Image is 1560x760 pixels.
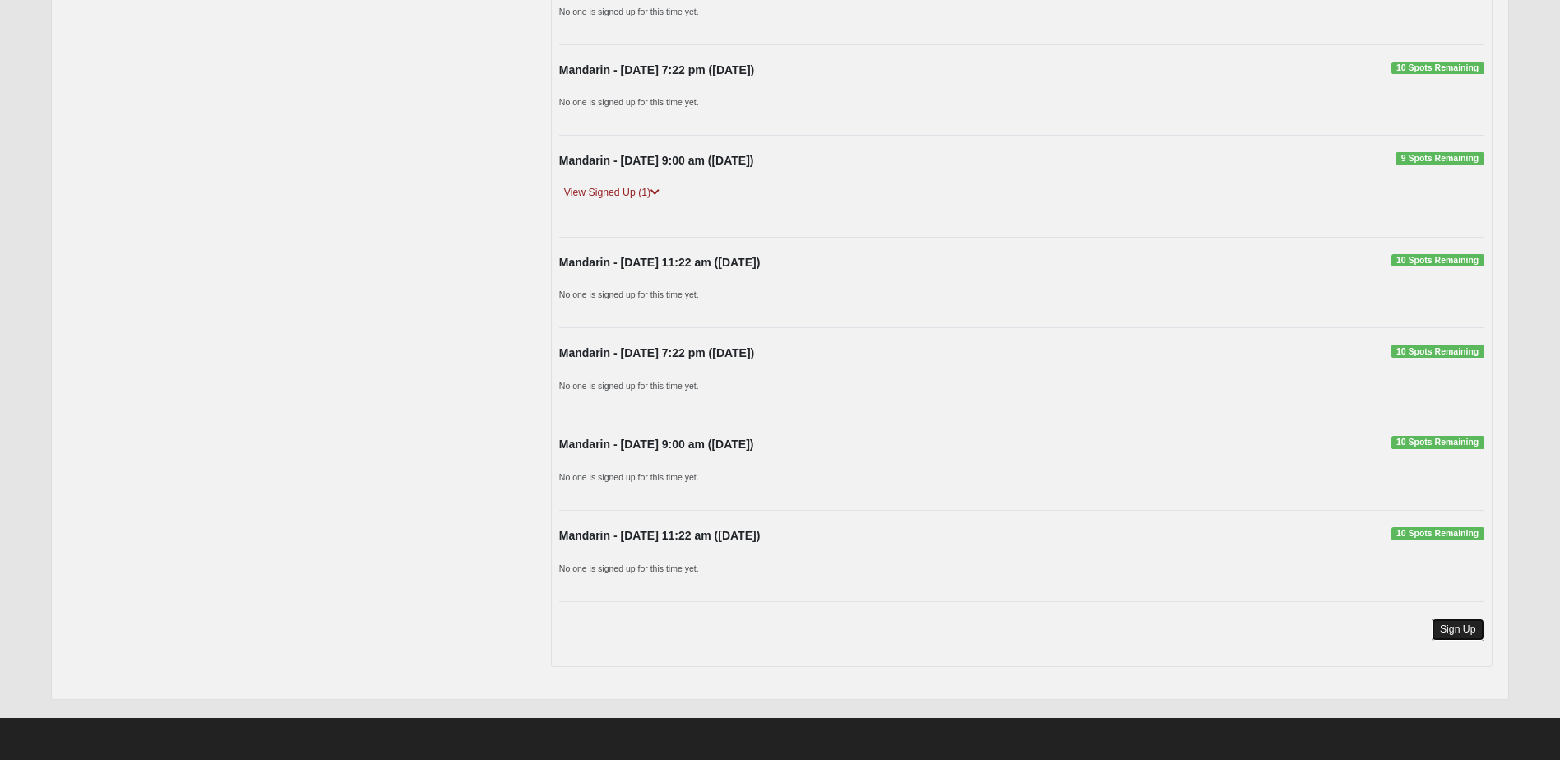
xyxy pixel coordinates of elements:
[559,438,754,451] strong: Mandarin - [DATE] 9:00 am ([DATE])
[1391,345,1484,358] span: 10 Spots Remaining
[559,7,699,16] small: No one is signed up for this time yet.
[559,472,699,482] small: No one is signed up for this time yet.
[559,154,754,167] strong: Mandarin - [DATE] 9:00 am ([DATE])
[559,529,761,542] strong: Mandarin - [DATE] 11:22 am ([DATE])
[1391,254,1484,267] span: 10 Spots Remaining
[559,346,754,359] strong: Mandarin - [DATE] 7:22 pm ([DATE])
[559,290,699,299] small: No one is signed up for this time yet.
[559,184,664,202] a: View Signed Up (1)
[559,63,754,76] strong: Mandarin - [DATE] 7:22 pm ([DATE])
[1391,436,1484,449] span: 10 Spots Remaining
[559,256,761,269] strong: Mandarin - [DATE] 11:22 am ([DATE])
[1432,619,1484,641] a: Sign Up
[559,97,699,107] small: No one is signed up for this time yet.
[1396,152,1484,165] span: 9 Spots Remaining
[559,563,699,573] small: No one is signed up for this time yet.
[1391,62,1484,75] span: 10 Spots Remaining
[1391,527,1484,540] span: 10 Spots Remaining
[559,381,699,391] small: No one is signed up for this time yet.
